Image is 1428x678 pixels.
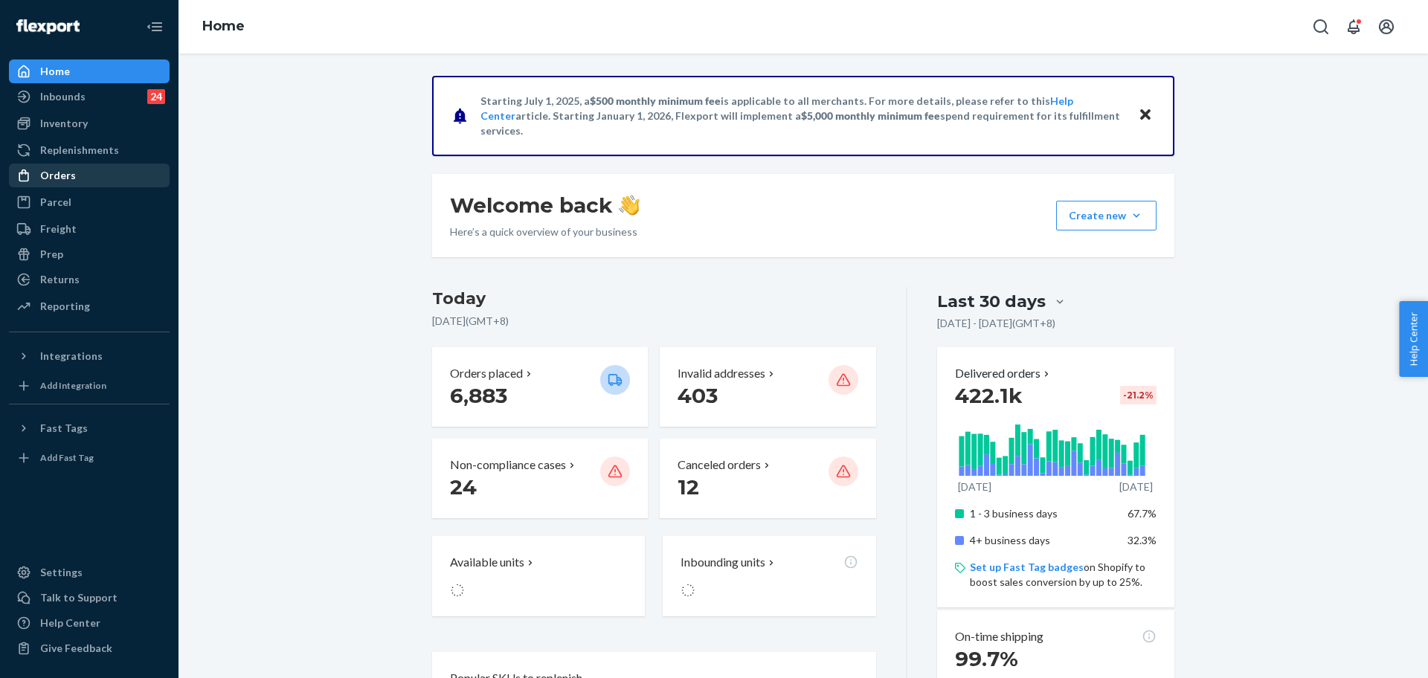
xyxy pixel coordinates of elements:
button: Open account menu [1371,12,1401,42]
a: Home [9,59,170,83]
button: Non-compliance cases 24 [432,439,648,518]
div: Help Center [40,616,100,630]
button: Orders placed 6,883 [432,347,648,427]
a: Replenishments [9,138,170,162]
div: Add Fast Tag [40,451,94,464]
div: Integrations [40,349,103,364]
div: Inbounds [40,89,86,104]
span: 422.1k [955,383,1023,408]
button: Give Feedback [9,636,170,660]
a: Reporting [9,294,170,318]
button: Canceled orders 12 [660,439,875,518]
div: Parcel [40,195,71,210]
a: Home [202,18,245,34]
a: Help Center [9,611,170,635]
div: Replenishments [40,143,119,158]
span: 32.3% [1128,534,1157,546]
p: [DATE] ( GMT+8 ) [432,314,876,329]
a: Settings [9,561,170,584]
button: Close Navigation [140,12,170,42]
p: 1 - 3 business days [970,506,1116,521]
button: Close [1136,105,1155,126]
a: Set up Fast Tag badges [970,561,1084,573]
p: on Shopify to boost sales conversion by up to 25%. [970,560,1157,590]
button: Fast Tags [9,416,170,440]
div: Prep [40,247,63,262]
a: Returns [9,268,170,291]
a: Inventory [9,112,170,135]
a: Orders [9,164,170,187]
p: Non-compliance cases [450,456,566,474]
span: $500 monthly minimum fee [590,94,721,107]
div: Home [40,64,70,79]
div: Settings [40,565,83,580]
p: [DATE] [1119,480,1153,494]
p: Starting July 1, 2025, a is applicable to all merchants. For more details, please refer to this a... [480,94,1124,138]
span: 403 [678,383,718,408]
button: Invalid addresses 403 [660,347,875,427]
div: -21.2 % [1120,386,1157,404]
div: Orders [40,168,76,183]
button: Delivered orders [955,365,1052,382]
div: Inventory [40,116,88,131]
div: 24 [147,89,165,104]
a: Parcel [9,190,170,214]
span: 24 [450,474,477,500]
button: Open notifications [1339,12,1368,42]
div: Reporting [40,299,90,314]
span: $5,000 monthly minimum fee [801,109,940,122]
p: Here’s a quick overview of your business [450,225,640,239]
a: Add Fast Tag [9,446,170,470]
div: Give Feedback [40,641,112,656]
span: 6,883 [450,383,507,408]
button: Integrations [9,344,170,368]
p: Inbounding units [681,554,765,571]
div: Freight [40,222,77,236]
p: Available units [450,554,524,571]
a: Inbounds24 [9,85,170,109]
span: 67.7% [1128,507,1157,520]
ol: breadcrumbs [190,5,257,48]
p: [DATE] [958,480,991,494]
p: On-time shipping [955,628,1043,645]
div: Returns [40,272,80,287]
div: Add Integration [40,379,106,392]
span: 99.7% [955,646,1018,671]
h3: Today [432,287,876,311]
p: Canceled orders [678,456,761,474]
h1: Welcome back [450,192,640,219]
p: 4+ business days [970,533,1116,548]
button: Available units [432,536,645,616]
button: Open Search Box [1306,12,1336,42]
button: Create new [1056,201,1157,230]
p: Orders placed [450,365,523,382]
button: Inbounding units [663,536,875,616]
button: Help Center [1399,301,1428,377]
div: Fast Tags [40,421,88,436]
div: Talk to Support [40,590,118,605]
div: Last 30 days [937,290,1046,313]
a: Add Integration [9,374,170,398]
span: 12 [678,474,699,500]
p: [DATE] - [DATE] ( GMT+8 ) [937,316,1055,331]
img: Flexport logo [16,19,80,34]
a: Prep [9,242,170,266]
a: Talk to Support [9,586,170,610]
img: hand-wave emoji [619,195,640,216]
a: Freight [9,217,170,241]
p: Invalid addresses [678,365,765,382]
